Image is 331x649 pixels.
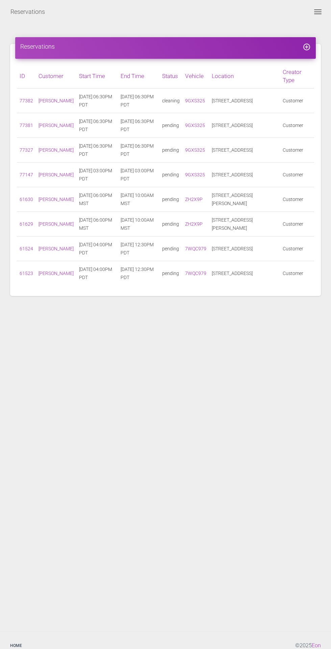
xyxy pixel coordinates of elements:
td: [STREET_ADDRESS] [209,163,280,187]
button: Toggle navigation [310,8,326,16]
a: 61523 [20,271,33,276]
i: add_circle_outline [303,43,311,51]
td: [DATE] 04:00PM PDT [76,236,118,261]
td: pending [159,261,182,286]
td: [DATE] 06:30PM PDT [76,89,118,113]
td: [DATE] 06:30PM PDT [76,138,118,163]
a: 9GXS325 [185,98,205,103]
th: Creator Type [280,64,314,89]
a: 9GXS325 [185,123,205,128]
td: pending [159,187,182,212]
a: ZH2X9P [185,221,203,227]
td: Customer [280,212,314,236]
a: [PERSON_NAME] [39,123,74,128]
th: Status [159,64,182,89]
a: 7WQC979 [185,271,206,276]
a: 9GXS325 [185,172,205,177]
a: Eon [312,642,321,649]
td: Customer [280,138,314,163]
td: [STREET_ADDRESS] [209,89,280,113]
td: Customer [280,261,314,286]
th: Customer [36,64,76,89]
a: Reservations [10,3,45,20]
td: [DATE] 06:30PM PDT [118,113,159,138]
td: [DATE] 10:00AM MST [118,212,159,236]
td: [STREET_ADDRESS] [209,261,280,286]
a: [PERSON_NAME] [39,172,74,177]
a: 77147 [20,172,33,177]
td: Customer [280,89,314,113]
a: [PERSON_NAME] [39,147,74,153]
td: [DATE] 03:00PM PDT [76,163,118,187]
h4: Reservations [20,42,311,51]
a: 77381 [20,123,33,128]
td: [DATE] 12:30PM PDT [118,261,159,286]
td: Customer [280,187,314,212]
td: [STREET_ADDRESS] [209,113,280,138]
th: Vehicle [182,64,209,89]
th: Location [209,64,280,89]
a: 61630 [20,197,33,202]
th: Start Time [76,64,118,89]
a: [PERSON_NAME] [39,221,74,227]
td: [STREET_ADDRESS][PERSON_NAME] [209,187,280,212]
th: ID [17,64,36,89]
td: pending [159,113,182,138]
td: [DATE] 06:30PM PDT [118,138,159,163]
td: [DATE] 12:30PM PDT [118,236,159,261]
td: pending [159,138,182,163]
a: 77382 [20,98,33,103]
a: [PERSON_NAME] [39,271,74,276]
a: 61524 [20,246,33,251]
a: [PERSON_NAME] [39,246,74,251]
a: [PERSON_NAME] [39,197,74,202]
td: Customer [280,113,314,138]
td: [DATE] 04:00PM PDT [76,261,118,286]
td: [DATE] 06:30PM PDT [118,89,159,113]
td: [DATE] 06:00PM MST [76,187,118,212]
td: Customer [280,163,314,187]
td: Customer [280,236,314,261]
th: End Time [118,64,159,89]
td: [DATE] 10:00AM MST [118,187,159,212]
td: [STREET_ADDRESS][PERSON_NAME] [209,212,280,236]
td: pending [159,163,182,187]
a: ZH2X9P [185,197,203,202]
a: 7WQC979 [185,246,206,251]
td: [STREET_ADDRESS] [209,236,280,261]
td: [STREET_ADDRESS] [209,138,280,163]
td: cleaning [159,89,182,113]
a: [PERSON_NAME] [39,98,74,103]
a: 77327 [20,147,33,153]
a: 61629 [20,221,33,227]
td: [DATE] 06:00PM MST [76,212,118,236]
a: add_circle_outline [303,43,311,50]
td: [DATE] 06:30PM PDT [76,113,118,138]
td: pending [159,236,182,261]
td: [DATE] 03:00PM PDT [118,163,159,187]
td: pending [159,212,182,236]
a: 9GXS325 [185,147,205,153]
